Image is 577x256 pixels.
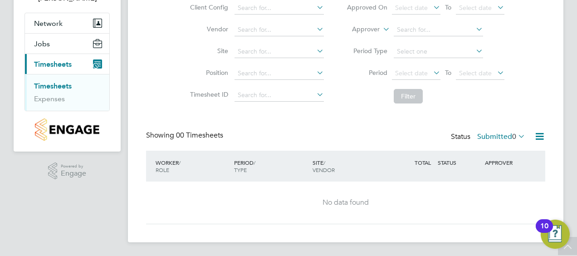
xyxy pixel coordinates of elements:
[25,54,109,74] button: Timesheets
[187,69,228,77] label: Position
[34,94,65,103] a: Expenses
[176,131,223,140] span: 00 Timesheets
[235,2,324,15] input: Search for...
[310,154,389,178] div: SITE
[235,24,324,36] input: Search for...
[187,3,228,11] label: Client Config
[25,74,109,111] div: Timesheets
[394,89,423,103] button: Filter
[415,159,431,166] span: TOTAL
[483,154,530,171] div: APPROVER
[459,69,492,77] span: Select date
[541,220,570,249] button: Open Resource Center, 10 new notifications
[146,131,225,140] div: Showing
[442,1,454,13] span: To
[24,118,110,141] a: Go to home page
[395,4,428,12] span: Select date
[155,198,536,207] div: No data found
[25,34,109,54] button: Jobs
[35,118,99,141] img: countryside-properties-logo-retina.png
[153,154,232,178] div: WORKER
[25,13,109,33] button: Network
[540,226,548,238] div: 10
[34,60,72,69] span: Timesheets
[156,166,169,173] span: ROLE
[61,170,86,177] span: Engage
[442,67,454,79] span: To
[323,159,325,166] span: /
[254,159,255,166] span: /
[395,69,428,77] span: Select date
[187,25,228,33] label: Vendor
[232,154,310,178] div: PERIOD
[477,132,525,141] label: Submitted
[34,19,63,28] span: Network
[347,47,387,55] label: Period Type
[235,45,324,58] input: Search for...
[347,69,387,77] label: Period
[61,162,86,170] span: Powered by
[235,67,324,80] input: Search for...
[187,47,228,55] label: Site
[512,132,516,141] span: 0
[34,39,50,48] span: Jobs
[187,90,228,98] label: Timesheet ID
[34,82,72,90] a: Timesheets
[339,25,380,34] label: Approver
[459,4,492,12] span: Select date
[313,166,335,173] span: VENDOR
[347,3,387,11] label: Approved On
[235,89,324,102] input: Search for...
[234,166,247,173] span: TYPE
[435,154,483,171] div: STATUS
[394,24,483,36] input: Search for...
[48,162,87,180] a: Powered byEngage
[394,45,483,58] input: Select one
[451,131,527,143] div: Status
[179,159,181,166] span: /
